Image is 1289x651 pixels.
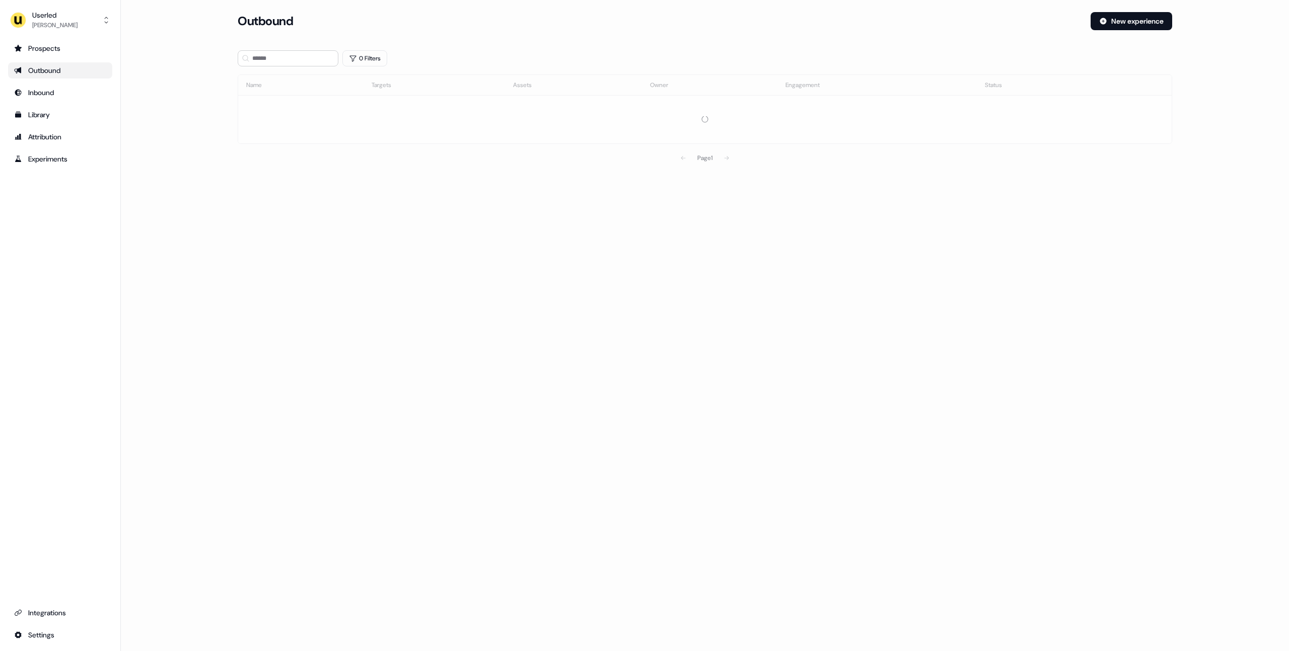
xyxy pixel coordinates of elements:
a: Go to templates [8,107,112,123]
div: Experiments [14,154,106,164]
a: Go to integrations [8,605,112,621]
div: [PERSON_NAME] [32,20,78,30]
a: Go to experiments [8,151,112,167]
a: Go to Inbound [8,85,112,101]
button: New experience [1091,12,1172,30]
div: Library [14,110,106,120]
a: Go to prospects [8,40,112,56]
button: Userled[PERSON_NAME] [8,8,112,32]
a: Go to integrations [8,627,112,643]
div: Outbound [14,65,106,75]
a: Go to attribution [8,129,112,145]
div: Integrations [14,608,106,618]
button: 0 Filters [342,50,387,66]
div: Attribution [14,132,106,142]
a: Go to outbound experience [8,62,112,78]
div: Settings [14,630,106,640]
div: Inbound [14,88,106,98]
h3: Outbound [238,14,293,29]
div: Userled [32,10,78,20]
div: Prospects [14,43,106,53]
